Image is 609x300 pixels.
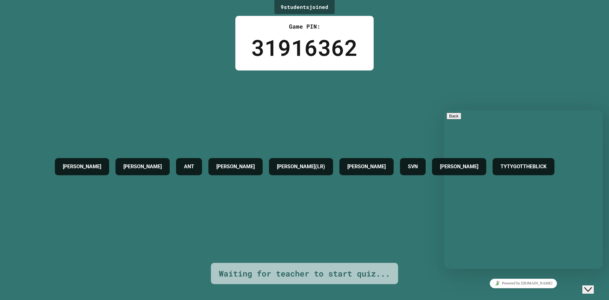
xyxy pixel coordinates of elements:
[219,268,390,280] div: Waiting for teacher to start quiz...
[444,276,603,290] iframe: chat widget
[251,22,358,31] div: Game PIN:
[444,110,603,269] iframe: chat widget
[63,163,101,170] h4: [PERSON_NAME]
[251,31,358,64] div: 31916362
[216,163,255,170] h4: [PERSON_NAME]
[123,163,162,170] h4: [PERSON_NAME]
[582,275,603,294] iframe: chat widget
[440,163,478,170] h4: [PERSON_NAME]
[184,163,194,170] h4: ANT
[347,163,386,170] h4: [PERSON_NAME]
[408,163,418,170] h4: SVN
[277,163,325,170] h4: [PERSON_NAME](LR)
